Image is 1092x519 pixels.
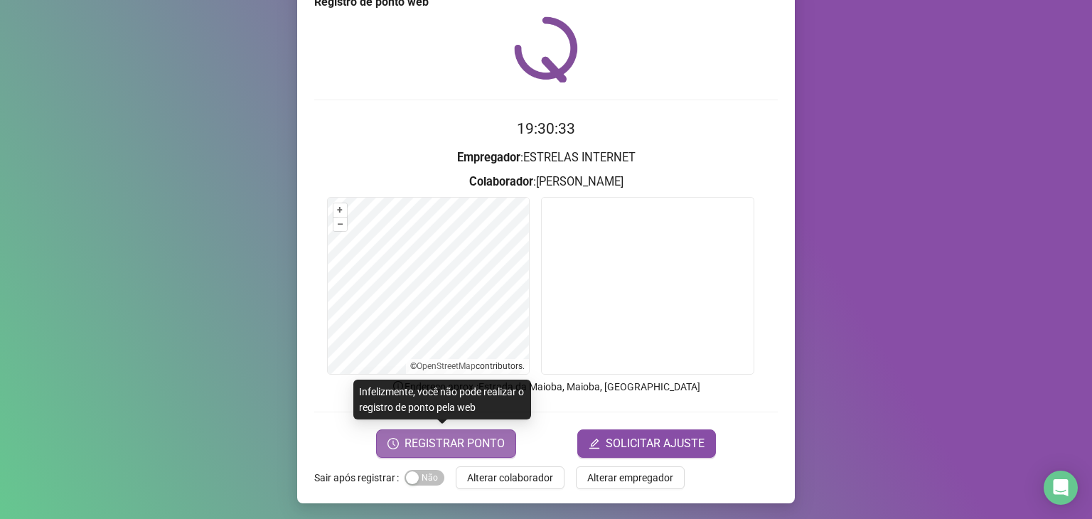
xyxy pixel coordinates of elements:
button: + [333,203,347,217]
span: SOLICITAR AJUSTE [606,435,705,452]
button: – [333,218,347,231]
span: clock-circle [387,438,399,449]
strong: Empregador [457,151,520,164]
button: REGISTRAR PONTO [376,429,516,458]
button: Alterar colaborador [456,466,564,489]
li: © contributors. [410,361,525,371]
button: Alterar empregador [576,466,685,489]
div: Open Intercom Messenger [1044,471,1078,505]
span: Alterar colaborador [467,470,553,486]
time: 19:30:33 [517,120,575,137]
span: Alterar empregador [587,470,673,486]
div: Infelizmente, você não pode realizar o registro de ponto pela web [353,380,531,419]
p: Endereço aprox. : Estrada da Maioba, Maioba, [GEOGRAPHIC_DATA] [314,379,778,395]
button: editSOLICITAR AJUSTE [577,429,716,458]
span: REGISTRAR PONTO [405,435,505,452]
h3: : [PERSON_NAME] [314,173,778,191]
a: OpenStreetMap [417,361,476,371]
label: Sair após registrar [314,466,405,489]
h3: : ESTRELAS INTERNET [314,149,778,167]
img: QRPoint [514,16,578,82]
strong: Colaborador [469,175,533,188]
span: edit [589,438,600,449]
